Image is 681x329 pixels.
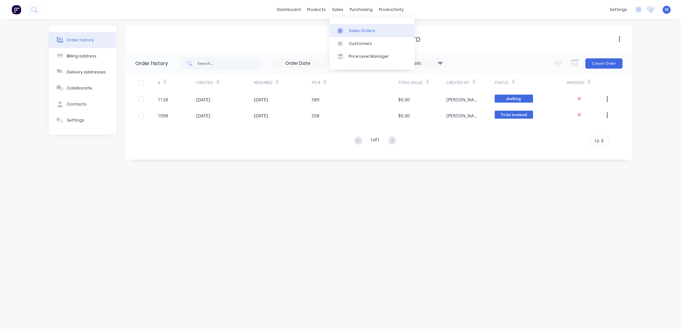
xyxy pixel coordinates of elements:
div: purchasing [347,5,376,14]
a: Sales Orders [330,24,415,37]
div: Price Level Manager [349,54,389,59]
div: Status [495,80,509,86]
img: Factory [12,5,21,14]
div: [PERSON_NAME] [447,96,482,103]
div: settings [606,5,630,14]
div: 589 [312,96,319,103]
span: To be invoiced [495,111,533,119]
div: Status [495,74,567,91]
a: Price Level Manager [330,50,415,63]
button: Order history [49,32,116,48]
div: Created By [447,74,495,91]
button: Settings [49,112,116,128]
div: [PERSON_NAME] [447,112,482,119]
div: $0.00 [399,96,410,103]
a: dashboard [274,5,304,14]
div: [DATE] [254,96,268,103]
input: Search... [198,57,261,70]
div: Created [196,80,213,86]
div: Invoiced [567,74,605,91]
div: Delivery addresses [67,69,106,75]
div: [DATE] [196,96,210,103]
div: Billing address [67,53,97,59]
div: Order history [67,37,94,43]
div: Order history [135,60,168,67]
div: Created [196,74,254,91]
button: Contacts [49,96,116,112]
div: Required [254,74,312,91]
div: Required [254,80,273,86]
span: drafting [495,95,533,103]
div: 1098 [158,112,168,119]
div: 1128 [158,96,168,103]
div: PO # [312,74,398,91]
a: Customers [330,37,415,50]
input: Order Date [271,59,325,68]
div: [DATE] [196,112,210,119]
div: Created By [447,80,469,86]
div: # [158,74,196,91]
div: productivity [376,5,407,14]
div: Total Value [399,74,447,91]
button: Billing address [49,48,116,64]
button: Collaborate [49,80,116,96]
div: Collaborate [67,85,92,91]
div: [DATE] [254,112,268,119]
div: $0.00 [399,112,410,119]
button: Delivery addresses [49,64,116,80]
div: 27 Statuses [393,60,447,67]
div: # [158,80,160,86]
button: Create Order [585,58,623,69]
div: Contacts [67,101,87,107]
div: 1 of 1 [371,136,380,146]
div: 558 [312,112,319,119]
span: 10 [594,138,599,144]
div: PO # [312,80,320,86]
div: products [304,5,329,14]
div: Settings [67,117,84,123]
span: M [665,7,668,13]
div: Sales Orders [349,28,375,34]
div: Invoiced [567,80,584,86]
div: Total Value [399,80,423,86]
div: sales [329,5,347,14]
div: Customers [349,41,372,46]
